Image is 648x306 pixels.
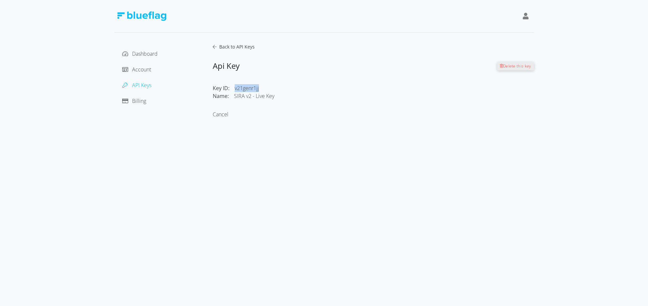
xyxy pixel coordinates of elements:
[213,92,229,100] span: Name:
[132,50,158,57] span: Dashboard
[503,63,531,69] span: Delete this key
[213,85,229,92] span: Key ID:
[497,62,534,70] button: Delete this key
[217,44,255,50] span: Back to API Keys
[213,43,534,50] a: Back to API Keys
[213,60,240,71] span: Api Key
[234,92,377,100] div: SIRA v2 - Live Key
[122,50,158,57] a: Dashboard
[132,97,146,105] span: Billing
[235,84,377,92] div: v21genr1jj
[117,11,166,21] img: Blue Flag Logo
[122,82,151,89] a: API Keys
[213,111,228,118] a: Cancel
[122,97,146,105] a: Billing
[132,82,151,89] span: API Keys
[122,66,151,73] a: Account
[132,66,151,73] span: Account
